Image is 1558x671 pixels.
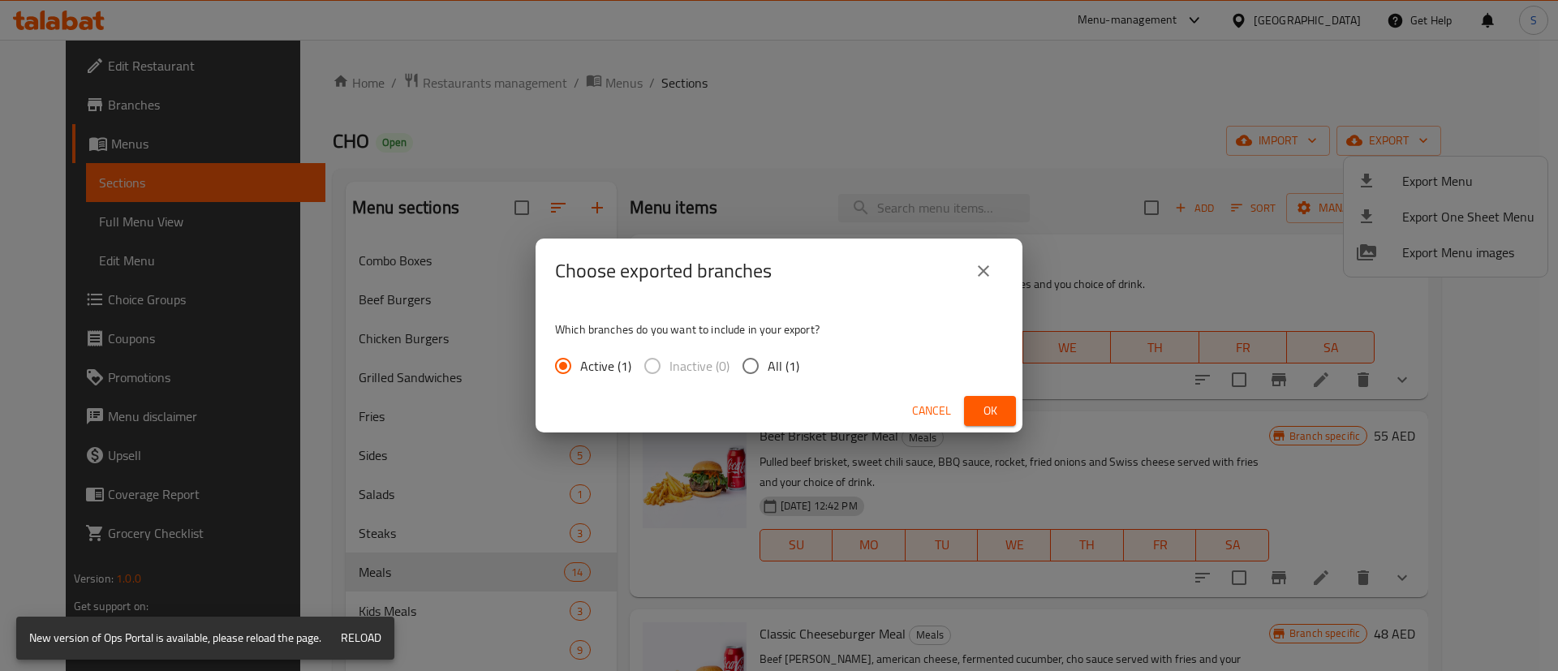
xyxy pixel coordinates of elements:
[964,396,1016,426] button: Ok
[977,401,1003,421] span: Ok
[912,401,951,421] span: Cancel
[341,628,381,648] span: Reload
[580,356,631,376] span: Active (1)
[964,252,1003,290] button: close
[906,396,958,426] button: Cancel
[555,258,772,284] h2: Choose exported branches
[768,356,799,376] span: All (1)
[669,356,730,376] span: Inactive (0)
[555,321,1003,338] p: Which branches do you want to include in your export?
[29,622,321,655] div: New version of Ops Portal is available, please reload the page.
